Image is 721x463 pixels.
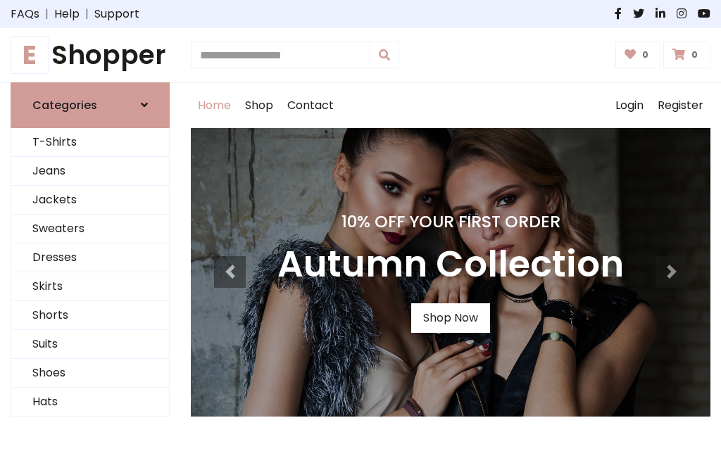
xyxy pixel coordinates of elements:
a: Shoes [11,359,169,388]
a: Contact [280,83,341,128]
a: 0 [663,42,710,68]
span: E [11,36,49,74]
a: Home [191,83,238,128]
a: Dresses [11,243,169,272]
a: Shop Now [411,303,490,333]
h3: Autumn Collection [277,243,624,286]
a: Skirts [11,272,169,301]
a: Register [651,83,710,128]
span: | [39,6,54,23]
span: 0 [639,49,652,61]
a: Login [608,83,651,128]
a: Support [94,6,139,23]
a: Help [54,6,80,23]
a: Shop [238,83,280,128]
a: Suits [11,330,169,359]
a: Jeans [11,157,169,186]
a: Jackets [11,186,169,215]
a: Shorts [11,301,169,330]
h1: Shopper [11,39,170,71]
h6: Categories [32,99,97,112]
span: 0 [688,49,701,61]
a: Categories [11,82,170,128]
a: T-Shirts [11,128,169,157]
a: FAQs [11,6,39,23]
a: 0 [615,42,661,68]
a: Sweaters [11,215,169,243]
a: Hats [11,388,169,417]
h4: 10% Off Your First Order [277,212,624,231]
span: | [80,6,94,23]
a: EShopper [11,39,170,71]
